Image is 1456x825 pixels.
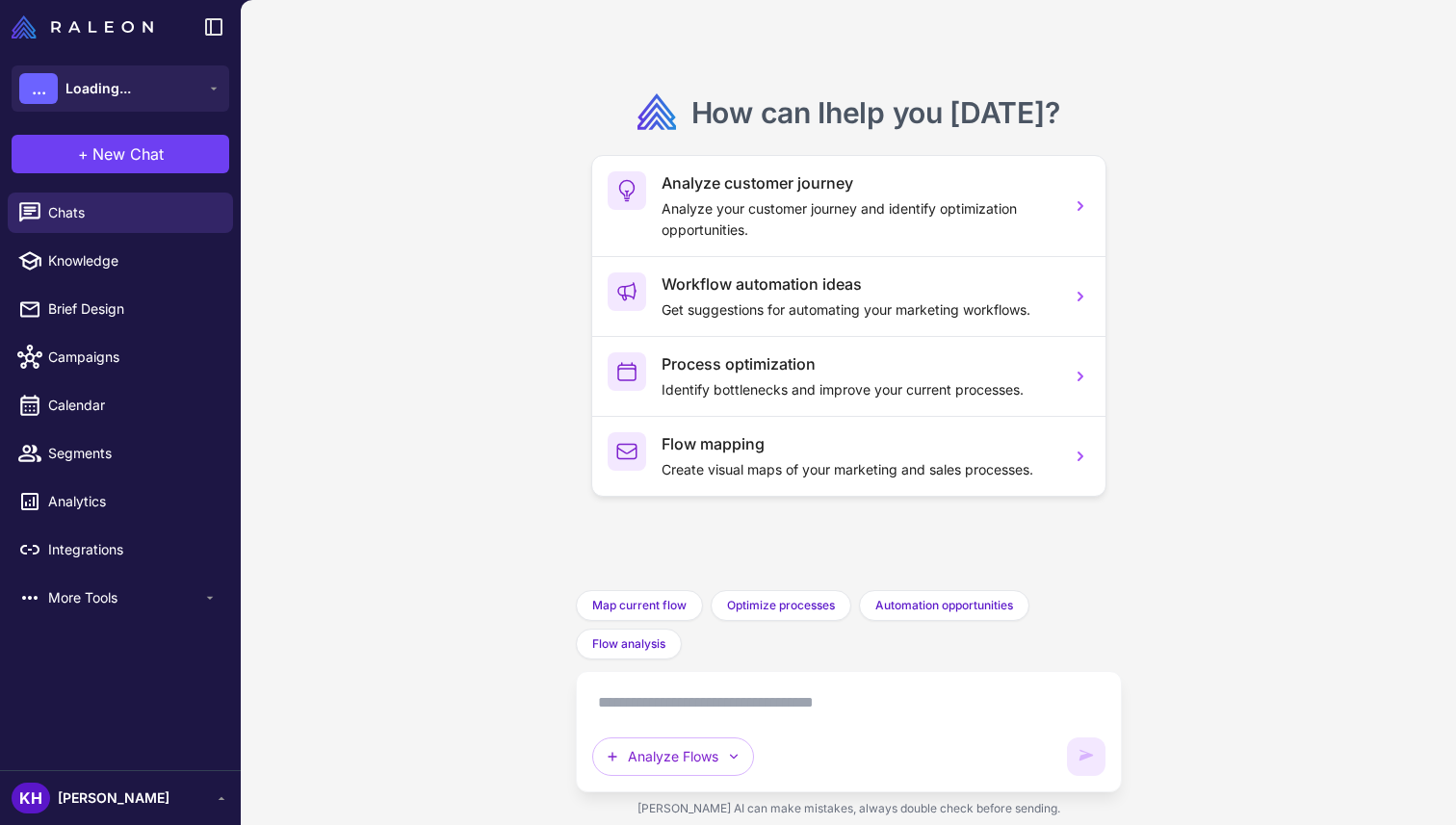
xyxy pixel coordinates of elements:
[859,590,1029,621] button: Automation opportunities
[727,597,835,614] span: Optimize processes
[12,15,161,39] a: Raleon Logo
[65,78,131,99] span: Loading...
[48,443,218,464] span: Segments
[58,787,169,809] span: [PERSON_NAME]
[48,250,218,271] span: Knowledge
[48,298,218,320] span: Brief Design
[12,65,229,112] button: ...Loading...
[662,432,1055,455] h3: Flow mapping
[662,299,1055,321] p: Get suggestions for automating your marketing workflows.
[8,433,233,474] a: Segments
[92,142,164,166] span: New Chat
[48,395,218,416] span: Calendar
[48,347,218,368] span: Campaigns
[8,337,233,377] a: Campaigns
[8,193,233,233] a: Chats
[662,459,1055,480] p: Create visual maps of your marketing and sales processes.
[662,352,1055,375] h3: Process optimization
[8,481,233,522] a: Analytics
[662,198,1055,241] p: Analyze your customer journey and identify optimization opportunities.
[78,142,89,166] span: +
[592,737,754,776] button: Analyze Flows
[576,629,682,659] button: Flow analysis
[662,379,1055,400] p: Identify bottlenecks and improve your current processes.
[576,792,1122,825] div: [PERSON_NAME] AI can make mistakes, always double check before sending.
[8,385,233,425] a: Calendar
[8,289,233,329] a: Brief Design
[592,597,687,614] span: Map current flow
[19,73,58,104] div: ...
[48,491,218,512] span: Analytics
[48,587,202,608] span: More Tools
[48,202,218,223] span: Chats
[875,597,1013,614] span: Automation opportunities
[662,171,1055,194] h3: Analyze customer journey
[691,93,1060,132] h2: How can I ?
[8,241,233,281] a: Knowledge
[711,590,851,621] button: Optimize processes
[576,590,703,621] button: Map current flow
[12,135,229,173] button: +New Chat
[662,272,1055,296] h3: Workflow automation ideas
[12,15,153,39] img: Raleon Logo
[592,635,665,653] span: Flow analysis
[12,783,50,813] div: KH
[48,539,218,560] span: Integrations
[825,95,1045,130] span: help you [DATE]
[8,529,233,570] a: Integrations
